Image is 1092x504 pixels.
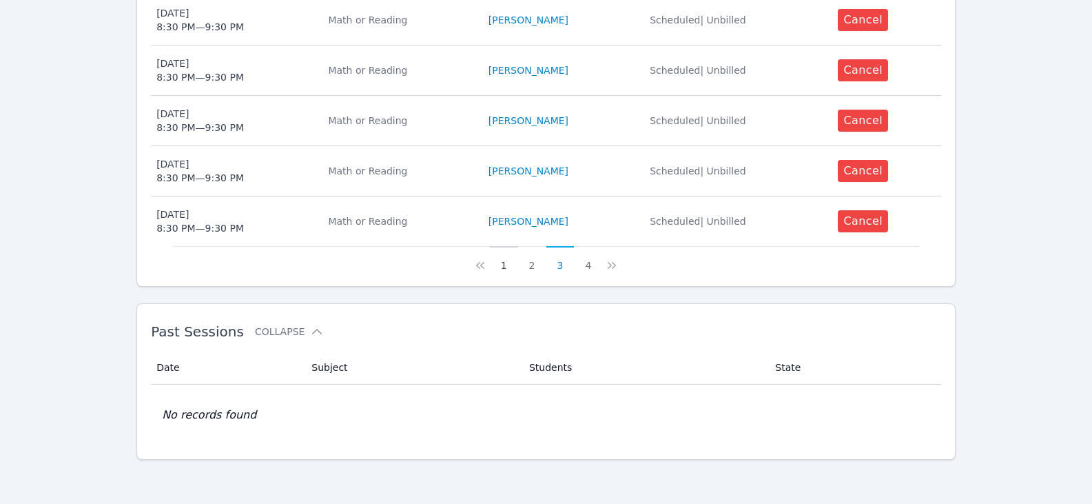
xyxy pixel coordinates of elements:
span: Scheduled | Unbilled [650,216,746,227]
button: 2 [518,246,546,272]
a: [PERSON_NAME] [488,164,568,178]
div: Math or Reading [328,13,471,27]
div: [DATE] 8:30 PM — 9:30 PM [156,208,244,235]
a: [PERSON_NAME] [488,214,568,228]
th: Students [521,351,767,385]
button: 4 [574,246,602,272]
th: Date [151,351,303,385]
tr: [DATE]8:30 PM—9:30 PMMath or Reading[PERSON_NAME]Scheduled| UnbilledCancel [151,196,941,246]
button: Cancel [838,9,888,31]
button: Cancel [838,160,888,182]
tr: [DATE]8:30 PM—9:30 PMMath or Reading[PERSON_NAME]Scheduled| UnbilledCancel [151,46,941,96]
button: 1 [490,246,518,272]
div: [DATE] 8:30 PM — 9:30 PM [156,107,244,134]
tr: [DATE]8:30 PM—9:30 PMMath or Reading[PERSON_NAME]Scheduled| UnbilledCancel [151,96,941,146]
button: Cancel [838,210,888,232]
th: State [767,351,941,385]
th: Subject [303,351,521,385]
button: 3 [546,246,575,272]
div: [DATE] 8:30 PM — 9:30 PM [156,157,244,185]
span: Scheduled | Unbilled [650,165,746,177]
div: Math or Reading [328,114,471,128]
a: [PERSON_NAME] [488,13,568,27]
tr: [DATE]8:30 PM—9:30 PMMath or Reading[PERSON_NAME]Scheduled| UnbilledCancel [151,146,941,196]
td: No records found [151,385,941,445]
a: [PERSON_NAME] [488,114,568,128]
div: Math or Reading [328,164,471,178]
span: Scheduled | Unbilled [650,14,746,26]
span: Scheduled | Unbilled [650,65,746,76]
button: Cancel [838,59,888,81]
button: Collapse [255,325,324,339]
button: Cancel [838,110,888,132]
span: Scheduled | Unbilled [650,115,746,126]
div: Math or Reading [328,63,471,77]
div: Math or Reading [328,214,471,228]
div: [DATE] 8:30 PM — 9:30 PM [156,57,244,84]
div: [DATE] 8:30 PM — 9:30 PM [156,6,244,34]
span: Past Sessions [151,323,244,340]
a: [PERSON_NAME] [488,63,568,77]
